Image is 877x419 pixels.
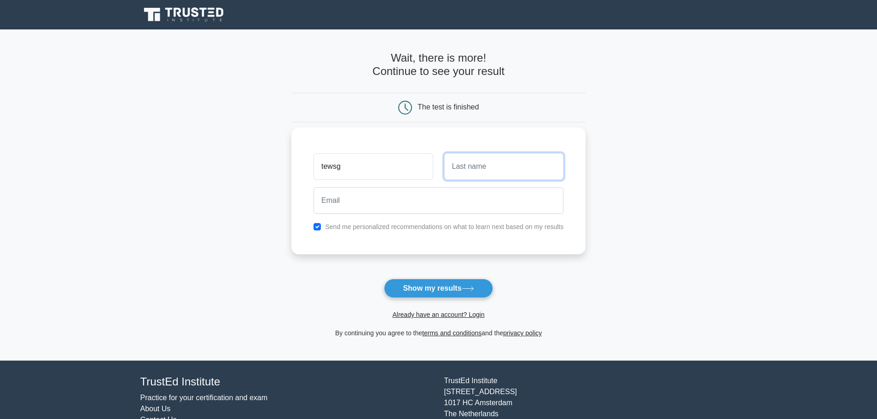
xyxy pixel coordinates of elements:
[444,153,563,180] input: Last name
[314,187,563,214] input: Email
[314,153,433,180] input: First name
[325,223,563,230] label: Send me personalized recommendations on what to learn next based on my results
[140,375,433,389] h4: TrustEd Institute
[418,103,479,111] div: The test is finished
[503,329,542,337] a: privacy policy
[392,311,484,318] a: Already have an account? Login
[422,329,482,337] a: terms and conditions
[384,279,493,298] button: Show my results
[140,405,171,413] a: About Us
[291,52,586,78] h4: Wait, there is more! Continue to see your result
[286,327,591,339] div: By continuing you agree to the and the
[140,394,268,402] a: Practice for your certification and exam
